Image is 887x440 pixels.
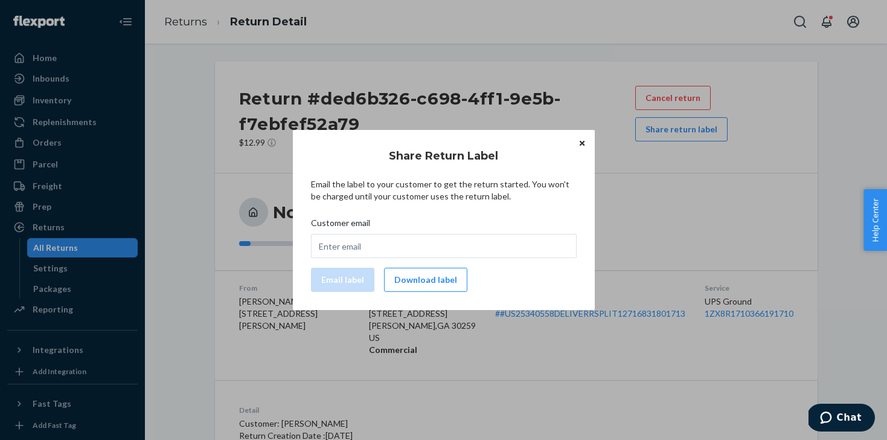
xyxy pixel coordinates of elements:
button: Download label [384,268,467,292]
button: Close [576,136,588,149]
button: Email label [311,268,374,292]
h3: Share Return Label [389,148,498,164]
input: Customer email [311,234,577,258]
p: Email the label to your customer to get the return started. You won't be charged until your custo... [311,178,577,202]
span: Customer email [311,217,370,234]
span: Chat [28,8,53,19]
